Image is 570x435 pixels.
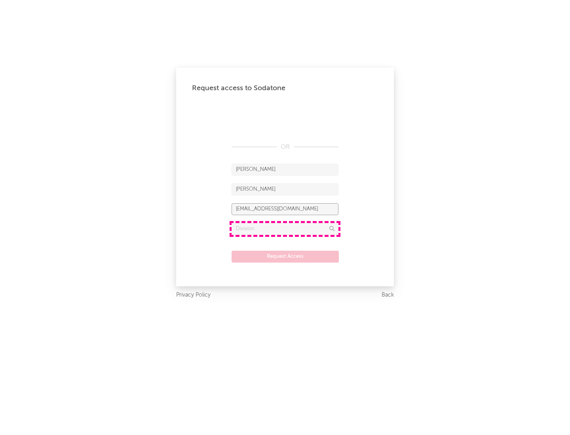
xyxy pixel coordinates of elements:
[176,290,211,300] a: Privacy Policy
[232,183,338,195] input: Last Name
[232,251,339,263] button: Request Access
[232,223,338,235] input: Division
[382,290,394,300] a: Back
[232,142,338,152] div: OR
[192,83,378,93] div: Request access to Sodatone
[232,164,338,176] input: First Name
[232,203,338,215] input: Email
